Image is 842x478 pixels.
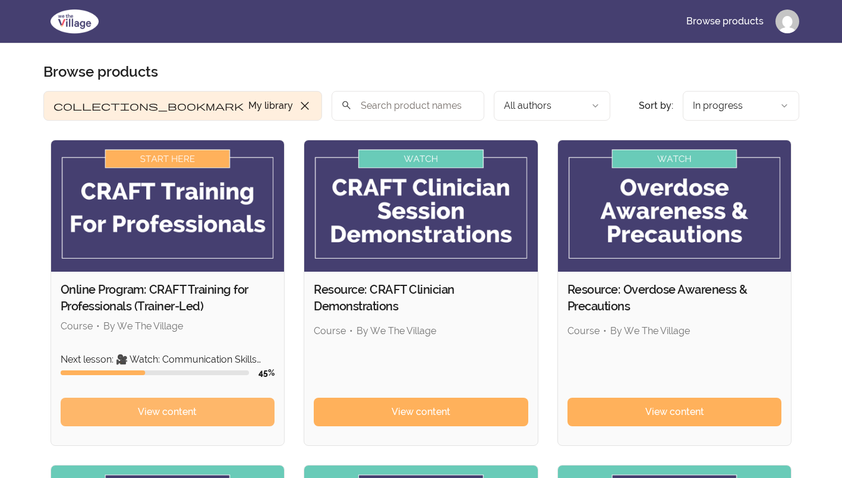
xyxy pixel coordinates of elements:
span: Course [61,320,93,332]
input: Search product names [332,91,484,121]
span: By We The Village [103,320,183,332]
h2: Resource: CRAFT Clinician Demonstrations [314,281,528,315]
span: By We The Village [357,325,436,337]
img: We The Village logo [43,7,106,36]
h2: Browse products [43,62,158,81]
span: View content [392,405,450,419]
button: Filter by author [494,91,610,121]
span: • [349,325,353,337]
span: • [96,320,100,332]
p: Next lesson: 🎥 Watch: Communication Skills Checklist [61,353,275,367]
a: Browse products [677,7,773,36]
span: 45 % [258,368,275,378]
img: Profile image for Ruth [775,10,799,33]
nav: Main [677,7,799,36]
span: • [603,325,607,337]
img: Product image for Online Program: CRAFT Training for Professionals (Trainer-Led) [51,140,285,272]
span: Course [314,325,346,337]
a: View content [61,398,275,426]
img: Product image for Resource: CRAFT Clinician Demonstrations [304,140,538,272]
h2: Online Program: CRAFT Training for Professionals (Trainer-Led) [61,281,275,315]
span: Course [567,325,600,337]
span: search [341,97,352,114]
span: close [298,99,312,113]
img: Product image for Resource: Overdose Awareness & Precautions [558,140,791,272]
span: View content [645,405,704,419]
span: collections_bookmark [53,99,244,113]
a: View content [314,398,528,426]
button: Filter by My library [43,91,322,121]
span: View content [138,405,197,419]
span: By We The Village [610,325,690,337]
div: Course progress [61,370,250,375]
span: Sort by: [639,100,673,111]
h2: Resource: Overdose Awareness & Precautions [567,281,782,315]
a: View content [567,398,782,426]
button: Product sort options [683,91,799,121]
